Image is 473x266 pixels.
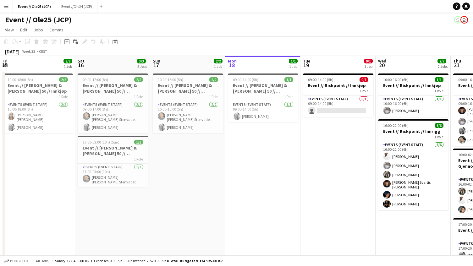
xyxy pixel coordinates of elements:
[378,128,448,134] h3: Event // Riskpoint // Innrigg
[83,77,108,82] span: 09:00-17:00 (8h)
[83,140,119,144] span: 17:00-03:00 (10h) (Sun)
[153,58,160,64] span: Sun
[434,134,443,139] span: 1 Role
[5,27,14,33] span: View
[378,141,448,210] app-card-role: Events (Event Staff)6/616:00-22:00 (6h)[PERSON_NAME][PERSON_NAME][PERSON_NAME][PERSON_NAME] Svart...
[3,101,73,133] app-card-role: Events (Event Staff)2/210:00-18:00 (8h)[PERSON_NAME] [PERSON_NAME][PERSON_NAME]
[134,157,143,161] span: 1 Role
[378,58,386,64] span: Wed
[289,59,298,63] span: 1/1
[435,77,443,82] span: 1/1
[78,83,148,94] h3: Event // [PERSON_NAME] & [PERSON_NAME] 50 // Opprigg
[308,77,333,82] span: 09:00-14:00 (5h)
[8,77,33,82] span: 10:00-18:00 (8h)
[59,94,68,99] span: 1 Role
[383,77,409,82] span: 10:00-16:00 (6h)
[78,136,148,187] app-job-card: 17:00-03:00 (10h) (Sun)1/1Event // [PERSON_NAME] & [PERSON_NAME] 50 // Gjennomføring1 RoleEvents ...
[383,123,409,128] span: 16:00-22:00 (6h)
[359,89,368,93] span: 1 Role
[303,95,373,117] app-card-role: Events (Event Staff)0/109:00-14:00 (5h)
[31,26,46,34] a: Jobs
[78,73,148,133] app-job-card: 09:00-17:00 (8h)2/2Event // [PERSON_NAME] & [PERSON_NAME] 50 // Opprigg1 RoleEvents (Event Staff)...
[3,258,29,264] button: Budgeted
[158,77,183,82] span: 10:00-15:00 (5h)
[3,73,73,133] app-job-card: 10:00-18:00 (8h)2/2Event // [PERSON_NAME] & [PERSON_NAME] 50 // Innkjøp1 RoleEvents (Event Staff)...
[134,94,143,99] span: 1 Role
[137,64,147,69] div: 2 Jobs
[152,62,160,69] span: 17
[378,83,448,88] h3: Event // Riskpoint // Innkjøp
[378,119,448,210] app-job-card: 16:00-22:00 (6h)6/6Event // Riskpoint // Innrigg1 RoleEvents (Event Staff)6/616:00-22:00 (6h)[PER...
[209,94,218,99] span: 1 Role
[169,258,223,263] span: Total Budgeted 124 925.00 KR
[153,73,223,133] app-job-card: 10:00-15:00 (5h)2/2Event // [PERSON_NAME] & [PERSON_NAME] 50 // Nedrigg + tilbakelevering1 RoleEv...
[10,259,28,263] span: Budgeted
[5,15,72,24] h1: Event // Ole25 (JCP)
[34,27,43,33] span: Jobs
[453,58,461,64] span: Thu
[20,27,27,33] span: Edit
[452,62,461,69] span: 21
[78,145,148,156] h3: Event // [PERSON_NAME] & [PERSON_NAME] 50 // Gjennomføring
[437,59,446,63] span: 7/7
[78,58,85,64] span: Sat
[13,0,56,13] button: Event // Ole25 (JCP)
[153,83,223,94] h3: Event // [PERSON_NAME] & [PERSON_NAME] 50 // Nedrigg + tilbakelevering
[18,26,30,34] a: Edit
[377,62,386,69] span: 20
[64,64,72,69] div: 1 Job
[214,59,223,63] span: 2/2
[460,16,468,24] app-user-avatar: Ole Rise
[454,16,462,24] app-user-avatar: Ole Rise
[59,77,68,82] span: 2/2
[214,64,222,69] div: 1 Job
[49,27,63,33] span: Comms
[228,58,237,64] span: Mon
[228,73,298,122] app-job-card: 09:00-14:00 (5h)1/1Event // [PERSON_NAME] & [PERSON_NAME] 50 // Tilbakelevering1 RoleEvents (Even...
[153,101,223,133] app-card-role: Events (Event Staff)2/210:00-15:00 (5h)[PERSON_NAME] [PERSON_NAME] Stenvadet[PERSON_NAME]
[228,101,298,122] app-card-role: Events (Event Staff)1/109:00-14:00 (5h)[PERSON_NAME]
[438,64,448,69] div: 2 Jobs
[21,49,36,54] span: Week 33
[233,77,258,82] span: 09:00-14:00 (5h)
[137,59,146,63] span: 3/3
[63,59,72,63] span: 2/2
[77,62,85,69] span: 16
[435,123,443,128] span: 6/6
[378,95,448,117] app-card-role: Events (Event Staff)1/110:00-16:00 (6h)[PERSON_NAME]
[35,258,50,263] span: All jobs
[284,77,293,82] span: 1/1
[289,64,297,69] div: 1 Job
[364,64,372,69] div: 1 Job
[303,73,373,117] app-job-card: 09:00-14:00 (5h)0/1Event // Riskpoint // Innkjøp1 RoleEvents (Event Staff)0/109:00-14:00 (5h)
[134,140,143,144] span: 1/1
[3,26,16,34] a: View
[227,62,237,69] span: 18
[47,26,66,34] a: Comms
[303,58,310,64] span: Tue
[378,73,448,117] app-job-card: 10:00-16:00 (6h)1/1Event // Riskpoint // Innkjøp1 RoleEvents (Event Staff)1/110:00-16:00 (6h)[PER...
[228,83,298,94] h3: Event // [PERSON_NAME] & [PERSON_NAME] 50 // Tilbakelevering
[55,258,223,263] div: Salary 122 405.00 KR + Expenses 0.00 KR + Subsistence 2 520.00 KR =
[284,94,293,99] span: 1 Role
[360,77,368,82] span: 0/1
[303,83,373,88] h3: Event // Riskpoint // Innkjøp
[78,101,148,133] app-card-role: Events (Event Staff)2/209:00-17:00 (8h)[PERSON_NAME] [PERSON_NAME] Stenvadet[PERSON_NAME]
[39,49,47,54] div: CEST
[5,48,19,55] div: [DATE]
[3,58,8,64] span: Fri
[3,83,73,94] h3: Event // [PERSON_NAME] & [PERSON_NAME] 50 // Innkjøp
[2,62,8,69] span: 15
[364,59,373,63] span: 0/1
[209,77,218,82] span: 2/2
[78,164,148,187] app-card-role: Events (Event Staff)1/117:00-03:00 (10h)[PERSON_NAME] [PERSON_NAME] Stenvadet
[56,0,97,13] button: Event //Ole24 (JCP)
